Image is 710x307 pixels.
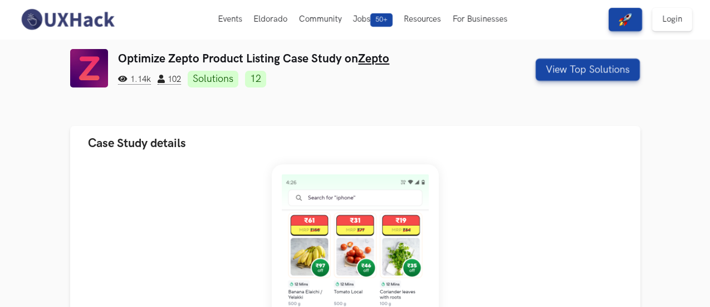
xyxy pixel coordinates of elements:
h3: Optimize Zepto Product Listing Case Study on [118,52,495,66]
a: Login [652,8,692,31]
a: 12 [245,71,266,87]
button: Case Study details [70,126,640,161]
a: Zepto [358,52,389,66]
img: UXHack-logo.png [18,8,117,31]
span: Case Study details [88,136,186,151]
a: Solutions [188,71,238,87]
button: View Top Solutions [536,59,640,81]
span: 102 [158,75,181,85]
span: 50+ [370,13,393,27]
span: 1.14k [118,75,151,85]
img: rocket [619,13,632,26]
img: Zepto logo [70,49,109,87]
